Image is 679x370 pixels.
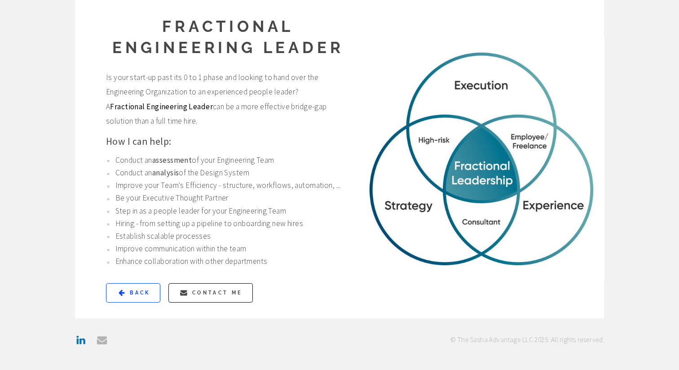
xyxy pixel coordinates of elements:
[333,335,347,344] a: Blog
[115,192,347,204] p: Be your Executive Thought Partner
[115,180,347,192] p: Improve your Team's Efficiency - structure, workflows, automation, ...
[192,283,242,303] span: Contact Me
[106,70,347,129] span: Is your start-up past its 0 to 1 phase and looking to hand over the Engineering Organization to a...
[115,243,347,255] p: Improve communication within the team
[110,102,213,111] strong: Fractional Engineering Leader
[152,168,179,178] strong: analysis
[115,155,347,166] p: Conduct an of your Engineering Team
[115,167,347,179] p: Conduct an of the Design System
[115,218,347,230] p: Hiring - from setting up a pipeline to onboarding new hires
[431,334,604,346] h1: © The Sasha Advantage LLC 2025. All rights reserved.
[106,133,347,151] p: How I can help:
[115,256,347,267] p: Enhance collaboration with other departments
[168,283,253,303] a: Contact Me
[115,205,347,217] p: Step in as a people leader for your Engineering Team
[152,155,192,165] strong: assessment
[130,283,150,303] span: Back
[106,16,350,58] h2: Fractional Engineering Leader
[106,283,160,303] a: Back
[115,231,347,242] p: Establish scalable processes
